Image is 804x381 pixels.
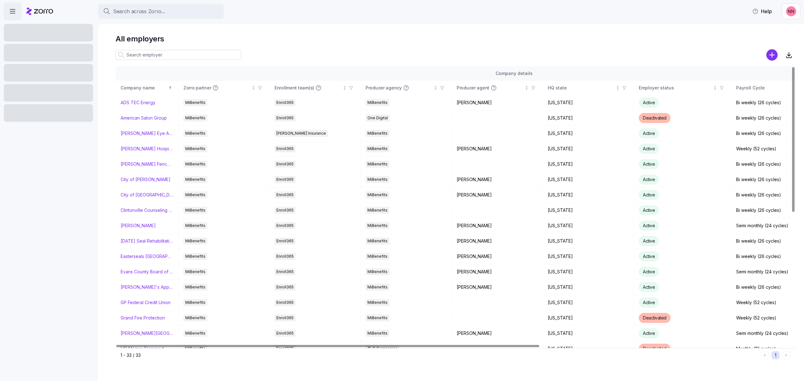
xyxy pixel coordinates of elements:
span: Enroll365 [276,330,294,337]
span: MiBenefits [185,145,205,152]
span: Enroll365 [276,314,294,321]
span: Enroll365 [276,222,294,229]
td: [PERSON_NAME] [452,233,543,249]
span: MiBenefits [185,299,205,306]
th: Enrollment team(s)Not sorted [269,81,361,95]
span: MiBenefits [185,99,205,106]
span: Search across Zorro... [113,8,165,15]
button: Search across Zorro... [98,4,224,19]
h1: All employers [116,34,795,44]
span: Active [643,223,655,228]
span: MiBenefits [185,222,205,229]
td: [US_STATE] [543,203,634,218]
span: MiBenefits [367,176,388,183]
span: Active [643,269,655,274]
th: Producer agentNot sorted [452,81,543,95]
a: Clintonville Counseling and Wellness [121,207,173,213]
td: [US_STATE] [543,233,634,249]
div: Payroll Cycle [736,84,803,91]
span: Enroll365 [276,161,294,168]
span: Active [643,146,655,151]
span: Active [643,207,655,213]
span: Enroll365 [276,299,294,306]
span: MiBenefits [185,191,205,198]
span: MiBenefits [367,130,388,137]
span: MiBenefits [185,253,205,260]
span: Active [643,161,655,167]
a: [DATE] Seal Rehabilitation Center of [GEOGRAPHIC_DATA] [121,238,173,244]
div: Not sorted [342,86,347,90]
span: Active [643,300,655,305]
span: MiBenefits [185,115,205,121]
td: [US_STATE] [543,157,634,172]
div: Not sorted [616,86,620,90]
a: [PERSON_NAME]'s Appliance/[PERSON_NAME]'s Academy/Fluid Services [121,284,173,290]
td: [US_STATE] [543,249,634,264]
a: Grand Fire Protection [121,315,165,321]
th: HQ stateNot sorted [543,81,634,95]
span: MiBenefits [367,314,388,321]
th: Company nameSorted ascending [116,81,178,95]
span: MiBenefits [367,222,388,229]
a: [PERSON_NAME] [121,223,156,229]
td: [PERSON_NAME] [452,280,543,295]
td: [US_STATE] [543,95,634,110]
td: [PERSON_NAME] [452,95,543,110]
span: Enroll365 [276,284,294,291]
a: [PERSON_NAME] Hospitality [121,146,173,152]
span: Enroll365 [276,99,294,106]
span: MiBenefits [367,253,388,260]
span: Active [643,238,655,244]
span: Zorro partner [183,85,211,91]
td: [US_STATE] [543,126,634,141]
span: MiBenefits [367,99,388,106]
span: MiBenefits [185,161,205,168]
th: Producer agencyNot sorted [361,81,452,95]
td: [PERSON_NAME] [452,187,543,203]
span: Active [643,330,655,336]
span: [PERSON_NAME] Insurance [276,130,326,137]
td: [US_STATE] [543,187,634,203]
td: [US_STATE] [543,110,634,126]
span: MiBenefits [367,191,388,198]
button: Previous page [761,351,769,359]
button: 1 [771,351,780,359]
span: Enroll365 [276,238,294,244]
span: Active [643,100,655,105]
td: [US_STATE] [543,218,634,233]
td: [US_STATE] [543,310,634,326]
div: Employer status [639,84,712,91]
span: Active [643,254,655,259]
span: Deactivated [643,315,666,320]
span: Enroll365 [276,191,294,198]
td: [PERSON_NAME] [452,326,543,341]
span: Enroll365 [276,145,294,152]
span: Deactivated [643,115,666,121]
div: 1 - 33 / 33 [121,352,758,358]
div: Not sorted [433,86,438,90]
td: [PERSON_NAME] [452,218,543,233]
span: Enroll365 [276,207,294,214]
a: [PERSON_NAME] Eye Associates [121,130,173,137]
span: MiBenefits [367,268,388,275]
span: Enroll365 [276,115,294,121]
a: City of [PERSON_NAME] [121,176,171,183]
span: Active [643,177,655,182]
span: Enroll365 [276,253,294,260]
span: MiBenefits [185,207,205,214]
button: Help [747,5,777,18]
span: MiBenefits [185,268,205,275]
span: Active [643,284,655,290]
td: [US_STATE] [543,264,634,280]
span: Enrollment team(s) [274,85,314,91]
input: Search employer [116,50,241,60]
td: [PERSON_NAME] [452,264,543,280]
span: Producer agency [366,85,402,91]
button: Next page [782,351,790,359]
span: MiBenefits [185,130,205,137]
img: 37cb906d10cb440dd1cb011682786431 [786,6,796,16]
a: Easterseals [GEOGRAPHIC_DATA] & [GEOGRAPHIC_DATA][US_STATE] [121,253,173,260]
span: MiBenefits [185,284,205,291]
td: [US_STATE] [543,341,634,357]
div: Not sorted [713,86,717,90]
